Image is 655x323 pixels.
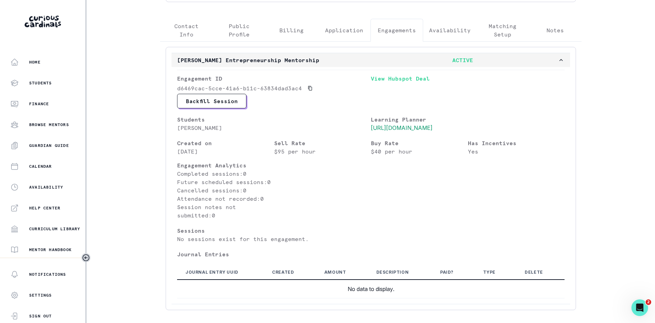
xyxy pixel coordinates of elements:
p: Sign Out [29,313,52,319]
button: Toggle sidebar [81,253,90,262]
p: Sessions [177,226,565,235]
button: Copied to clipboard [305,83,316,94]
p: $40 per hour [371,147,468,156]
p: Engagements [378,26,416,34]
div: Delete [525,270,543,275]
div: Description [376,270,409,275]
p: [DATE] [177,147,274,156]
div: [PERSON_NAME] Entrepreneurship MentorshipACTIVE [172,67,570,304]
div: Paid? [440,270,454,275]
iframe: Intercom live chat [631,299,648,316]
a: [URL][DOMAIN_NAME] [371,124,433,131]
td: No data to display. [177,280,565,298]
p: Journal Entries [177,250,565,258]
img: Curious Cardinals Logo [25,16,61,27]
p: Contact Info [166,22,207,39]
div: Created [272,270,294,275]
p: [PERSON_NAME] Entrepreneurship Mentorship [177,56,367,64]
p: [PERSON_NAME] [177,124,371,132]
p: Public Profile [219,22,260,39]
p: Availability [429,26,471,34]
p: Completed sessions: 0 [177,169,274,178]
p: Future scheduled sessions: 0 [177,178,274,186]
p: d6469cac-5cce-41a6-b11c-63834dad3ac4 [177,84,302,92]
p: Home [29,59,41,65]
p: Cancelled sessions: 0 [177,186,274,194]
p: ACTIVE [367,56,558,64]
p: Guardian Guide [29,143,69,148]
p: Learning Planner [371,115,565,124]
p: Finance [29,101,49,107]
div: Amount [324,270,346,275]
p: Calendar [29,164,52,169]
p: Buy Rate [371,139,468,147]
p: Billing [279,26,304,34]
a: View Hubspot Deal [371,74,565,94]
p: Attendance not recorded: 0 [177,194,274,203]
button: Backfill Session [177,94,246,108]
p: Created on [177,139,274,147]
p: $95 per hour [274,147,371,156]
p: Mentor Handbook [29,247,72,252]
button: [PERSON_NAME] Entrepreneurship MentorshipACTIVE [172,53,570,67]
p: Help Center [29,205,60,211]
p: Settings [29,292,52,298]
p: Engagement ID [177,74,371,83]
p: Sell Rate [274,139,371,147]
p: Students [29,80,52,86]
p: Students [177,115,371,124]
div: Type [483,270,496,275]
p: Session notes not submitted: 0 [177,203,274,220]
p: Yes [468,147,565,156]
span: 2 [646,299,651,305]
p: Notifications [29,272,66,277]
p: Engagement Analytics [177,161,274,169]
p: Notes [547,26,564,34]
p: No sessions exist for this engagement. [177,235,565,243]
p: Application [325,26,363,34]
p: Browse Mentors [29,122,69,127]
p: Curriculum Library [29,226,80,232]
p: Availability [29,184,63,190]
p: Matching Setup [482,22,523,39]
p: Has Incentives [468,139,565,147]
div: Journal Entry UUID [185,270,238,275]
